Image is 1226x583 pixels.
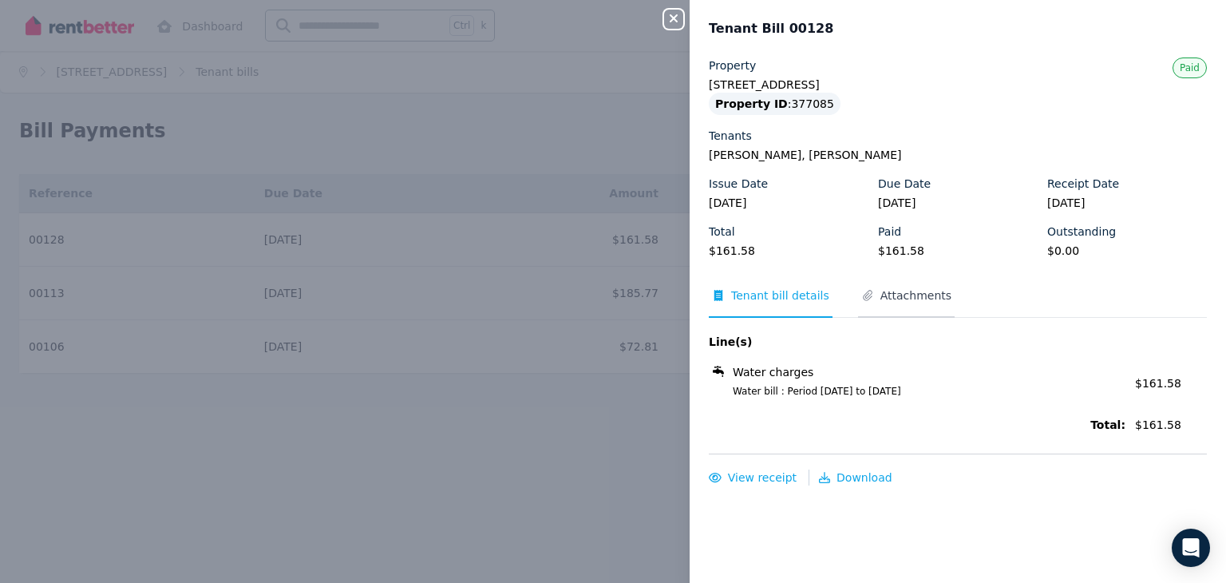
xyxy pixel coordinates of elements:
legend: $0.00 [1047,243,1207,259]
span: Total: [709,417,1125,433]
label: Due Date [878,176,931,192]
span: Paid [1180,62,1200,73]
span: Download [836,471,892,484]
div: : 377085 [709,93,840,115]
div: Open Intercom Messenger [1172,529,1210,567]
span: Tenant Bill 00128 [709,19,833,38]
span: Attachments [880,288,951,303]
span: $161.58 [1135,417,1207,433]
label: Paid [878,224,901,240]
legend: $161.58 [709,243,868,259]
legend: [PERSON_NAME], [PERSON_NAME] [709,147,1207,163]
legend: [DATE] [709,195,868,211]
span: Water charges [733,364,813,380]
span: Tenant bill details [731,288,829,303]
button: View receipt [709,470,797,486]
nav: Tabs [709,288,1207,318]
button: Download [819,470,892,486]
label: Tenants [709,128,752,144]
label: Property [709,58,756,73]
span: Line(s) [709,334,1125,350]
label: Total [709,224,735,240]
span: Property ID [715,96,788,112]
label: Issue Date [709,176,768,192]
span: View receipt [728,471,797,484]
legend: $161.58 [878,243,1038,259]
legend: [STREET_ADDRESS] [709,77,1207,93]
legend: [DATE] [878,195,1038,211]
span: $161.58 [1135,377,1181,390]
legend: [DATE] [1047,195,1207,211]
label: Receipt Date [1047,176,1119,192]
label: Outstanding [1047,224,1116,240]
span: Water bill : Period [DATE] to [DATE] [714,385,1125,398]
